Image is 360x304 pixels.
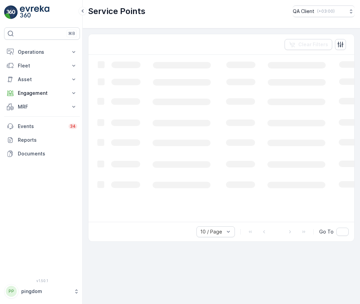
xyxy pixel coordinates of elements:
a: Documents [4,147,80,161]
p: Reports [18,137,77,143]
button: Fleet [4,59,80,73]
p: ⌘B [68,31,75,36]
p: Fleet [18,62,66,69]
span: Go To [319,228,334,235]
button: QA Client(+03:00) [293,5,355,17]
img: logo [4,5,18,19]
p: ( +03:00 ) [317,9,335,14]
a: Events34 [4,119,80,133]
p: Operations [18,49,66,55]
p: pingdom [21,288,70,295]
p: Events [18,123,64,130]
p: QA Client [293,8,314,15]
div: PP [6,286,17,297]
button: MRF [4,100,80,114]
p: MRF [18,103,66,110]
p: Asset [18,76,66,83]
p: Clear Filters [298,41,328,48]
p: Documents [18,150,77,157]
p: 34 [70,124,76,129]
span: v 1.50.1 [4,279,80,283]
p: Engagement [18,90,66,97]
a: Reports [4,133,80,147]
button: Clear Filters [285,39,332,50]
button: Asset [4,73,80,86]
img: logo_light-DOdMpM7g.png [20,5,49,19]
p: Service Points [88,6,145,17]
button: Engagement [4,86,80,100]
button: Operations [4,45,80,59]
button: PPpingdom [4,284,80,299]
